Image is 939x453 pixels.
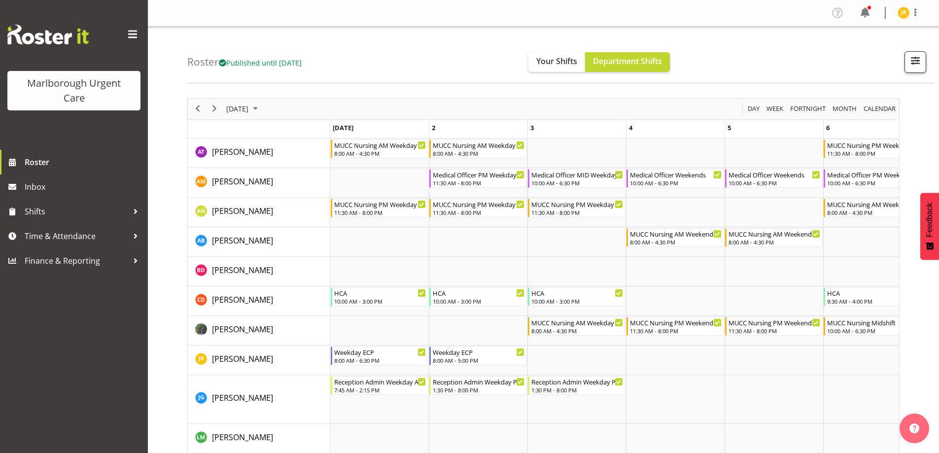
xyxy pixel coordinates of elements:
span: [PERSON_NAME] [212,265,273,276]
div: 11:30 AM - 8:00 PM [630,327,722,335]
div: next period [206,99,223,119]
a: [PERSON_NAME] [212,353,273,365]
span: Feedback [925,203,934,237]
div: Alysia Newman-Woods"s event - MUCC Nursing PM Weekday Begin From Thursday, October 2, 2025 at 11:... [429,199,527,217]
a: [PERSON_NAME] [212,323,273,335]
span: [PERSON_NAME] [212,432,273,443]
div: Cordelia Davies"s event - HCA Begin From Friday, October 3, 2025 at 10:00:00 AM GMT+13:00 Ends At... [528,287,626,306]
span: Finance & Reporting [25,253,128,268]
button: Filter Shifts [904,51,926,73]
div: Josephine Godinez"s event - Reception Admin Weekday AM Begin From Wednesday, October 1, 2025 at 7... [331,376,428,395]
div: Alysia Newman-Woods"s event - MUCC Nursing PM Weekday Begin From Friday, October 3, 2025 at 11:30... [528,199,626,217]
div: Medical Officer Weekends [729,170,820,179]
button: Timeline Month [831,103,859,115]
button: Timeline Day [746,103,762,115]
div: Gloria Varghese"s event - MUCC Nursing PM Weekends Begin From Saturday, October 4, 2025 at 11:30:... [626,317,724,336]
div: 8:00 AM - 4:30 PM [827,209,919,216]
button: October 2025 [225,103,262,115]
div: Alysia Newman-Woods"s event - MUCC Nursing PM Weekday Begin From Wednesday, October 1, 2025 at 11... [331,199,428,217]
div: Alexandra Madigan"s event - Medical Officer Weekends Begin From Saturday, October 4, 2025 at 10:0... [626,169,724,188]
div: 8:00 AM - 4:30 PM [433,149,524,157]
td: Alysia Newman-Woods resource [188,198,330,227]
div: Gloria Varghese"s event - MUCC Nursing AM Weekday Begin From Friday, October 3, 2025 at 8:00:00 A... [528,317,626,336]
td: Andrew Brooks resource [188,227,330,257]
div: MUCC Nursing Midshift [827,317,919,327]
div: 10:00 AM - 6:30 PM [827,327,919,335]
div: HCA [334,288,426,298]
div: Jacinta Rangi"s event - Weekday ECP Begin From Wednesday, October 1, 2025 at 8:00:00 AM GMT+13:00... [331,347,428,365]
div: Weekday ECP [433,347,524,357]
div: Gloria Varghese"s event - MUCC Nursing PM Weekends Begin From Sunday, October 5, 2025 at 11:30:00... [725,317,823,336]
div: 8:00 AM - 4:30 PM [531,327,623,335]
div: MUCC Nursing AM Weekday [433,140,524,150]
img: jacinta-rangi11928.jpg [898,7,909,19]
div: 9:30 AM - 4:00 PM [827,297,919,305]
div: Medical Officer PM Weekday [433,170,524,179]
div: MUCC Nursing PM Weekday [334,199,426,209]
span: Fortnight [789,103,827,115]
div: Andrew Brooks"s event - MUCC Nursing AM Weekends Begin From Sunday, October 5, 2025 at 8:00:00 AM... [725,228,823,247]
div: Agnes Tyson"s event - MUCC Nursing PM Weekday Begin From Monday, October 6, 2025 at 11:30:00 AM G... [824,139,921,158]
button: Feedback - Show survey [920,193,939,260]
div: HCA [531,288,623,298]
div: Gloria Varghese"s event - MUCC Nursing Midshift Begin From Monday, October 6, 2025 at 10:00:00 AM... [824,317,921,336]
div: Medical Officer PM Weekday [827,170,919,179]
span: Monday, October 6, 2025 [826,123,830,132]
td: Cordelia Davies resource [188,286,330,316]
span: [PERSON_NAME] [212,392,273,403]
span: Shifts [25,204,128,219]
div: 10:00 AM - 6:30 PM [630,179,722,187]
a: [PERSON_NAME] [212,431,273,443]
div: 11:30 AM - 8:00 PM [827,149,919,157]
a: [PERSON_NAME] [212,264,273,276]
div: Reception Admin Weekday PM [433,377,524,386]
div: 8:00 AM - 4:30 PM [334,149,426,157]
div: MUCC Nursing AM Weekday [334,140,426,150]
span: Department Shifts [593,56,662,67]
div: 10:00 AM - 3:00 PM [433,297,524,305]
span: [PERSON_NAME] [212,176,273,187]
div: Andrew Brooks"s event - MUCC Nursing AM Weekends Begin From Saturday, October 4, 2025 at 8:00:00 ... [626,228,724,247]
div: 10:00 AM - 6:30 PM [531,179,623,187]
a: [PERSON_NAME] [212,205,273,217]
span: Week [765,103,784,115]
span: [PERSON_NAME] [212,146,273,157]
button: Previous [191,103,205,115]
span: Time & Attendance [25,229,128,244]
div: 10:00 AM - 3:00 PM [531,297,623,305]
div: MUCC Nursing PM Weekday [433,199,524,209]
td: Gloria Varghese resource [188,316,330,346]
a: [PERSON_NAME] [212,175,273,187]
div: Alexandra Madigan"s event - Medical Officer MID Weekday Begin From Friday, October 3, 2025 at 10:... [528,169,626,188]
button: Fortnight [789,103,828,115]
div: October 2025 [223,99,264,119]
span: Your Shifts [536,56,577,67]
span: Roster [25,155,143,170]
div: Weekday ECP [334,347,426,357]
td: Beata Danielek resource [188,257,330,286]
div: MUCC Nursing PM Weekends [729,317,820,327]
div: 11:30 AM - 8:00 PM [433,179,524,187]
button: Timeline Week [765,103,785,115]
span: [PERSON_NAME] [212,206,273,216]
div: MUCC Nursing PM Weekends [630,317,722,327]
div: HCA [827,288,919,298]
div: HCA [433,288,524,298]
img: Rosterit website logo [7,25,89,44]
div: previous period [189,99,206,119]
div: 10:00 AM - 6:30 PM [729,179,820,187]
div: 1:30 PM - 8:00 PM [433,386,524,394]
div: 10:00 AM - 3:00 PM [334,297,426,305]
div: Alexandra Madigan"s event - Medical Officer PM Weekday Begin From Thursday, October 2, 2025 at 11... [429,169,527,188]
td: Jacinta Rangi resource [188,346,330,375]
span: Wednesday, October 1, 2025 [333,123,353,132]
div: Medical Officer MID Weekday [531,170,623,179]
div: MUCC Nursing AM Weekday [531,317,623,327]
div: Marlborough Urgent Care [17,76,131,105]
div: 10:00 AM - 6:30 PM [827,179,919,187]
span: Saturday, October 4, 2025 [629,123,632,132]
button: Your Shifts [528,52,585,72]
span: calendar [863,103,897,115]
div: 1:30 PM - 8:00 PM [531,386,623,394]
div: MUCC Nursing AM Weekday [827,199,919,209]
